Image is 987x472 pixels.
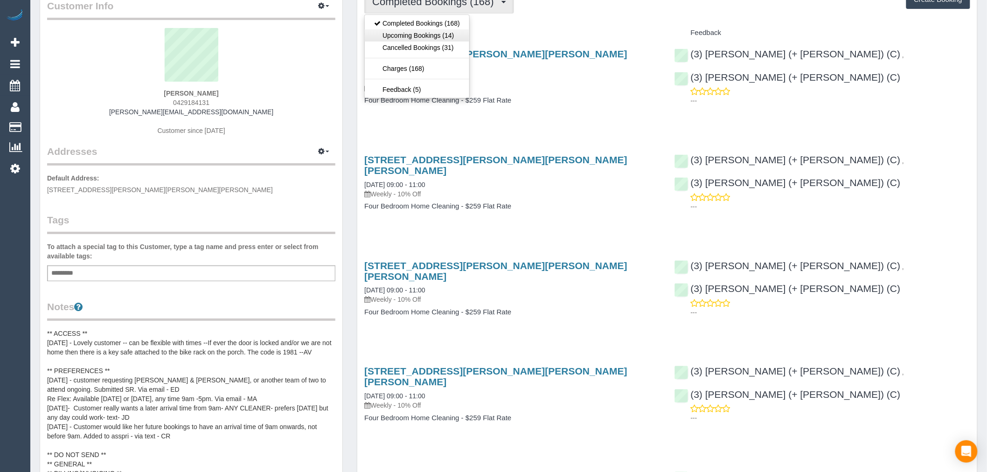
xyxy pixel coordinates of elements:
a: (3) [PERSON_NAME] (+ [PERSON_NAME]) (C) [674,177,901,188]
a: [DATE] 09:00 - 11:00 [364,181,425,188]
p: Weekly - 10% Off [364,295,660,304]
a: (3) [PERSON_NAME] (+ [PERSON_NAME]) (C) [674,154,901,165]
span: Customer since [DATE] [158,127,225,134]
a: Cancelled Bookings (31) [365,42,469,54]
a: (3) [PERSON_NAME] (+ [PERSON_NAME]) (C) [674,49,901,59]
p: Weekly - 10% Off [364,189,660,199]
a: (3) [PERSON_NAME] (+ [PERSON_NAME]) (C) [674,283,901,294]
span: 0429184131 [173,99,209,106]
p: --- [691,202,970,211]
a: (3) [PERSON_NAME] (+ [PERSON_NAME]) (C) [674,72,901,83]
label: To attach a special tag to this Customer, type a tag name and press enter or select from availabl... [47,242,335,261]
p: Weekly - 10% Off [364,401,660,410]
a: [STREET_ADDRESS][PERSON_NAME][PERSON_NAME][PERSON_NAME] [364,260,627,282]
h4: Four Bedroom Home Cleaning - $259 Flat Rate [364,202,660,210]
div: Open Intercom Messenger [955,440,978,463]
h4: Four Bedroom Home Cleaning - $259 Flat Rate [364,97,660,104]
h4: Feedback [674,29,970,37]
span: , [902,51,904,59]
p: --- [691,308,970,317]
a: [DATE] 09:00 - 11:00 [364,286,425,294]
a: [PERSON_NAME][EMAIL_ADDRESS][DOMAIN_NAME] [109,108,273,116]
span: , [902,157,904,165]
label: Default Address: [47,174,99,183]
p: Weekly - 10% Off [364,83,660,93]
span: [STREET_ADDRESS][PERSON_NAME][PERSON_NAME][PERSON_NAME] [47,186,273,194]
a: [STREET_ADDRESS][PERSON_NAME][PERSON_NAME][PERSON_NAME] [364,154,627,176]
strong: [PERSON_NAME] [164,90,218,97]
a: [DATE] 09:00 - 11:00 [364,392,425,400]
a: Feedback (5) [365,83,469,96]
p: --- [691,413,970,423]
a: (3) [PERSON_NAME] (+ [PERSON_NAME]) (C) [674,260,901,271]
span: , [902,368,904,376]
h4: Four Bedroom Home Cleaning - $259 Flat Rate [364,414,660,422]
a: Upcoming Bookings (14) [365,29,469,42]
a: Completed Bookings (168) [365,17,469,29]
a: (3) [PERSON_NAME] (+ [PERSON_NAME]) (C) [674,366,901,376]
span: , [902,263,904,271]
legend: Notes [47,300,335,321]
p: --- [691,96,970,105]
a: [STREET_ADDRESS][PERSON_NAME][PERSON_NAME][PERSON_NAME] [364,49,627,70]
h4: Service [364,29,660,37]
a: Charges (168) [365,62,469,75]
a: [STREET_ADDRESS][PERSON_NAME][PERSON_NAME][PERSON_NAME] [364,366,627,387]
legend: Tags [47,213,335,234]
a: (3) [PERSON_NAME] (+ [PERSON_NAME]) (C) [674,389,901,400]
img: Automaid Logo [6,9,24,22]
h4: Four Bedroom Home Cleaning - $259 Flat Rate [364,308,660,316]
